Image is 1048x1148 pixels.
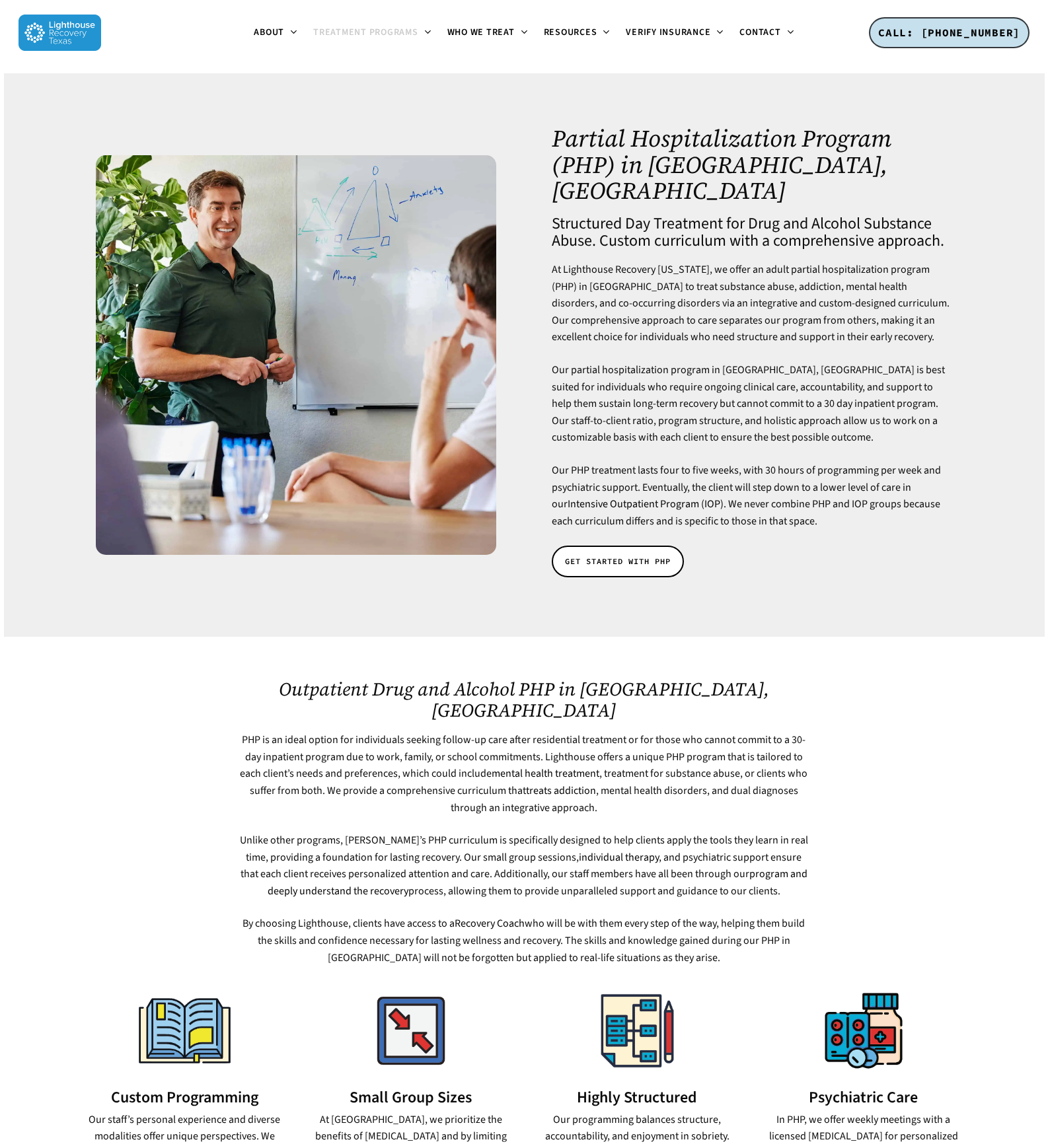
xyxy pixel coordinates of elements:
span: Verify Insurance [626,26,710,39]
span: About [254,26,284,39]
a: Recovery Coach [455,916,525,931]
a: Treatment Programs [305,28,439,38]
a: Verify Insurance [618,28,731,38]
a: About [246,28,305,38]
a: CALL: [PHONE_NUMBER] [869,17,1029,49]
a: program and deeply understand the recovery [268,867,807,898]
h1: Partial Hospitalization Program (PHP) in [GEOGRAPHIC_DATA], [GEOGRAPHIC_DATA] [552,126,952,204]
span: Treatment Programs [313,26,418,39]
span: Who We Treat [447,26,515,39]
p: At Lighthouse Recovery [US_STATE], we offer an adult partial hospitalization program (PHP) in [GE... [552,262,952,362]
a: Intensive Outpatient Program (IOP) [568,497,724,511]
h4: Structured Day Treatment for Drug and Alcohol Substance Abuse. Custom curriculum with a comprehen... [552,215,952,250]
p: By choosing Lighthouse, clients have access to a who will be with them every step of the way, hel... [237,915,812,966]
p: PHP is an ideal option for individuals seeking follow-up care after residential treatment or for ... [237,732,812,832]
img: Lighthouse Recovery Texas [19,15,101,51]
h3: Custom Programming [88,1089,281,1106]
h3: Small Group Sizes [315,1089,508,1106]
a: Resources [536,28,618,38]
span: Contact [739,26,780,39]
a: Who We Treat [439,28,536,38]
a: treats addiction [526,783,596,798]
p: Unlike other programs, [PERSON_NAME]’s PHP curriculum is specifically designed to help clients ap... [237,832,812,915]
a: Contact [731,28,802,38]
span: Resources [544,26,597,39]
a: mental health treatment [492,766,599,781]
p: Our PHP treatment lasts four to five weeks, with 30 hours of programming per week and psychiatric... [552,462,952,530]
span: CALL: [PHONE_NUMBER] [878,26,1020,39]
p: Our partial hospitalization program in [GEOGRAPHIC_DATA], [GEOGRAPHIC_DATA] is best suited for in... [552,362,952,462]
a: individual therapy [579,850,659,865]
h2: Outpatient Drug and Alcohol PHP in [GEOGRAPHIC_DATA], [GEOGRAPHIC_DATA] [237,678,812,721]
a: GET STARTED WITH PHP [552,546,684,577]
h3: Psychiatric Care [767,1089,961,1106]
span: GET STARTED WITH PHP [565,555,671,568]
h3: Highly Structured [541,1089,734,1106]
